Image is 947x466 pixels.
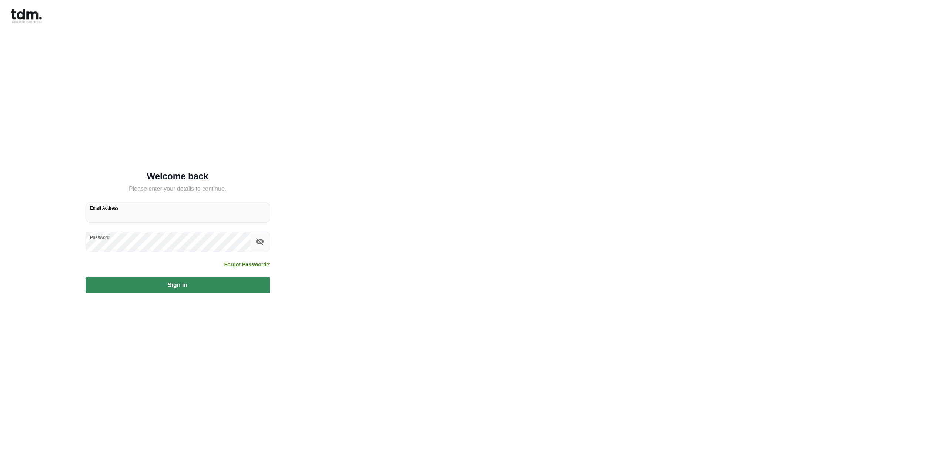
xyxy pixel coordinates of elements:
h5: Welcome back [86,173,270,180]
label: Password [90,234,110,240]
button: toggle password visibility [254,235,266,248]
h5: Please enter your details to continue. [86,184,270,193]
button: Sign in [86,277,270,293]
a: Forgot Password? [224,261,270,268]
label: Email Address [90,205,118,211]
